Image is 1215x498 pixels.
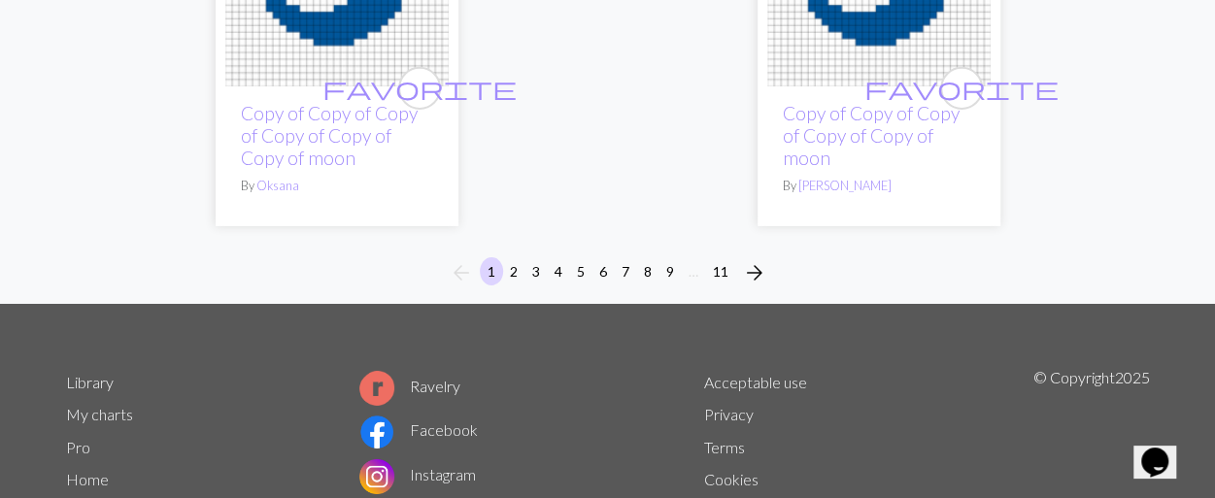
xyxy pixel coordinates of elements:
[256,178,299,193] a: Oksana
[480,257,503,285] button: 1
[359,377,460,395] a: Ravelry
[783,177,975,195] p: By
[241,177,433,195] p: By
[398,67,441,110] button: favourite
[704,438,745,456] a: Terms
[1133,420,1196,479] iframe: chat widget
[66,470,109,488] a: Home
[704,373,807,391] a: Acceptable use
[442,257,774,288] nav: Page navigation
[66,405,133,423] a: My charts
[636,257,659,285] button: 8
[864,69,1059,108] i: favourite
[705,257,736,285] button: 11
[322,69,517,108] i: favourite
[864,73,1059,103] span: favorite
[743,261,766,284] i: Next
[359,415,394,449] img: Facebook logo
[591,257,615,285] button: 6
[66,373,114,391] a: Library
[614,257,637,285] button: 7
[704,405,754,423] a: Privacy
[502,257,525,285] button: 2
[658,257,682,285] button: 9
[359,465,476,483] a: Instagram
[783,102,960,169] a: Copy of Copy of Copy of Copy of Copy of moon
[547,257,570,285] button: 4
[359,420,478,439] a: Facebook
[524,257,548,285] button: 3
[940,67,983,110] button: favourite
[322,73,517,103] span: favorite
[798,178,892,193] a: [PERSON_NAME]
[241,102,418,169] a: Copy of Copy of Copy of Copy of Copy of Copy of moon
[66,438,90,456] a: Pro
[704,470,759,488] a: Cookies
[735,257,774,288] button: Next
[359,371,394,406] img: Ravelry logo
[569,257,592,285] button: 5
[743,259,766,286] span: arrow_forward
[359,459,394,494] img: Instagram logo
